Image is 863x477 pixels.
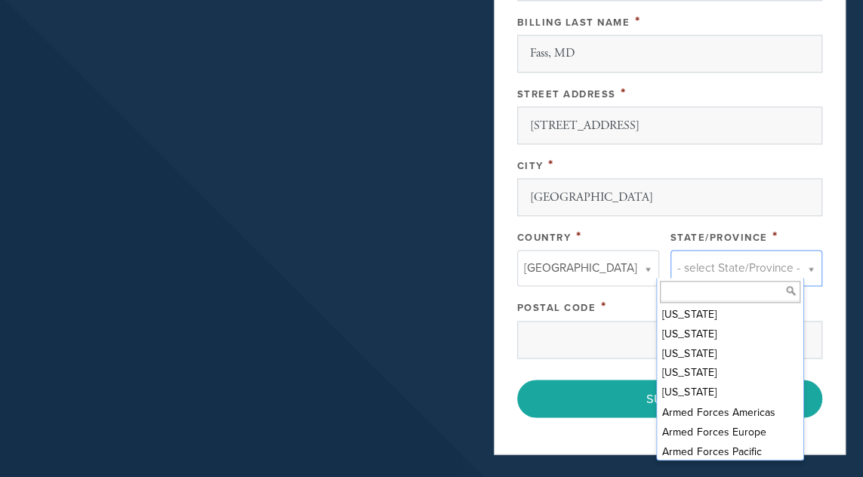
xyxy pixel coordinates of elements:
div: [US_STATE] [657,383,800,403]
div: [US_STATE] [657,345,800,365]
div: Armed Forces Pacific [657,442,800,462]
div: Armed Forces Americas [657,403,800,423]
div: Armed Forces Europe [657,423,800,442]
div: [US_STATE] [657,306,800,325]
div: [US_STATE] [657,325,800,345]
div: [US_STATE] [657,364,800,383]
